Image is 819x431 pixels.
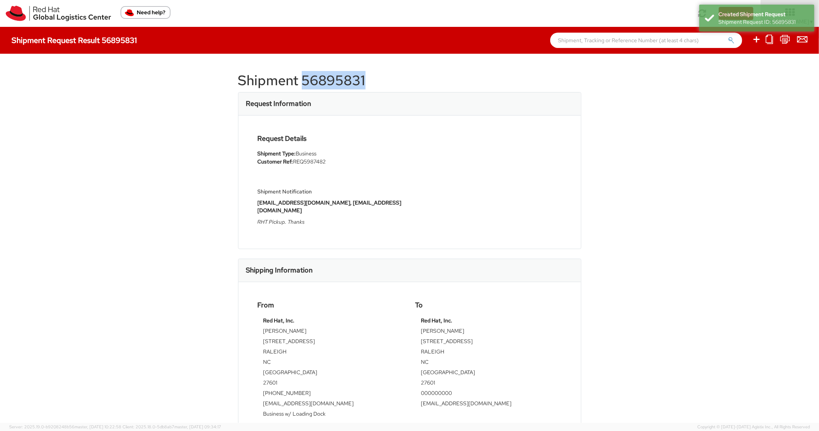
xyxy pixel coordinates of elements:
[258,158,293,165] strong: Customer Ref:
[263,337,398,348] td: [STREET_ADDRESS]
[263,410,398,420] td: Business w/ Loading Dock
[263,400,398,410] td: [EMAIL_ADDRESS][DOMAIN_NAME]
[421,358,556,368] td: NC
[421,348,556,358] td: RALEIGH
[421,317,453,324] strong: Red Hat, Inc.
[121,6,170,19] button: Need help?
[258,135,404,142] h4: Request Details
[238,73,581,88] h1: Shipment 56895831
[174,424,221,429] span: master, [DATE] 09:34:17
[263,327,398,337] td: [PERSON_NAME]
[258,218,305,225] i: RHT Pickup. Thanks
[415,301,562,309] h4: To
[421,337,556,348] td: [STREET_ADDRESS]
[246,266,313,274] h3: Shipping Information
[258,301,404,309] h4: From
[697,424,810,430] span: Copyright © [DATE]-[DATE] Agistix Inc., All Rights Reserved
[258,199,402,214] strong: [EMAIL_ADDRESS][DOMAIN_NAME], [EMAIL_ADDRESS][DOMAIN_NAME]
[421,389,556,400] td: 000000000
[263,348,398,358] td: RALEIGH
[421,368,556,379] td: [GEOGRAPHIC_DATA]
[421,379,556,389] td: 27601
[263,368,398,379] td: [GEOGRAPHIC_DATA]
[258,189,404,195] h5: Shipment Notification
[550,33,742,48] input: Shipment, Tracking or Reference Number (at least 4 chars)
[246,100,311,107] h3: Request Information
[258,150,404,158] li: Business
[421,400,556,410] td: [EMAIL_ADDRESS][DOMAIN_NAME]
[421,327,556,337] td: [PERSON_NAME]
[718,10,809,18] div: Created Shipment Request
[258,150,296,157] strong: Shipment Type:
[12,36,137,45] h4: Shipment Request Result 56895831
[718,18,809,26] div: Shipment Request ID: 56895831
[263,317,295,324] strong: Red Hat, Inc.
[122,424,221,429] span: Client: 2025.18.0-5db8ab7
[263,389,398,400] td: [PHONE_NUMBER]
[74,424,121,429] span: master, [DATE] 10:22:58
[263,379,398,389] td: 27601
[9,424,121,429] span: Server: 2025.19.0-b9208248b56
[6,6,111,21] img: rh-logistics-00dfa346123c4ec078e1.svg
[263,358,398,368] td: NC
[258,158,404,166] li: REQ5987482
